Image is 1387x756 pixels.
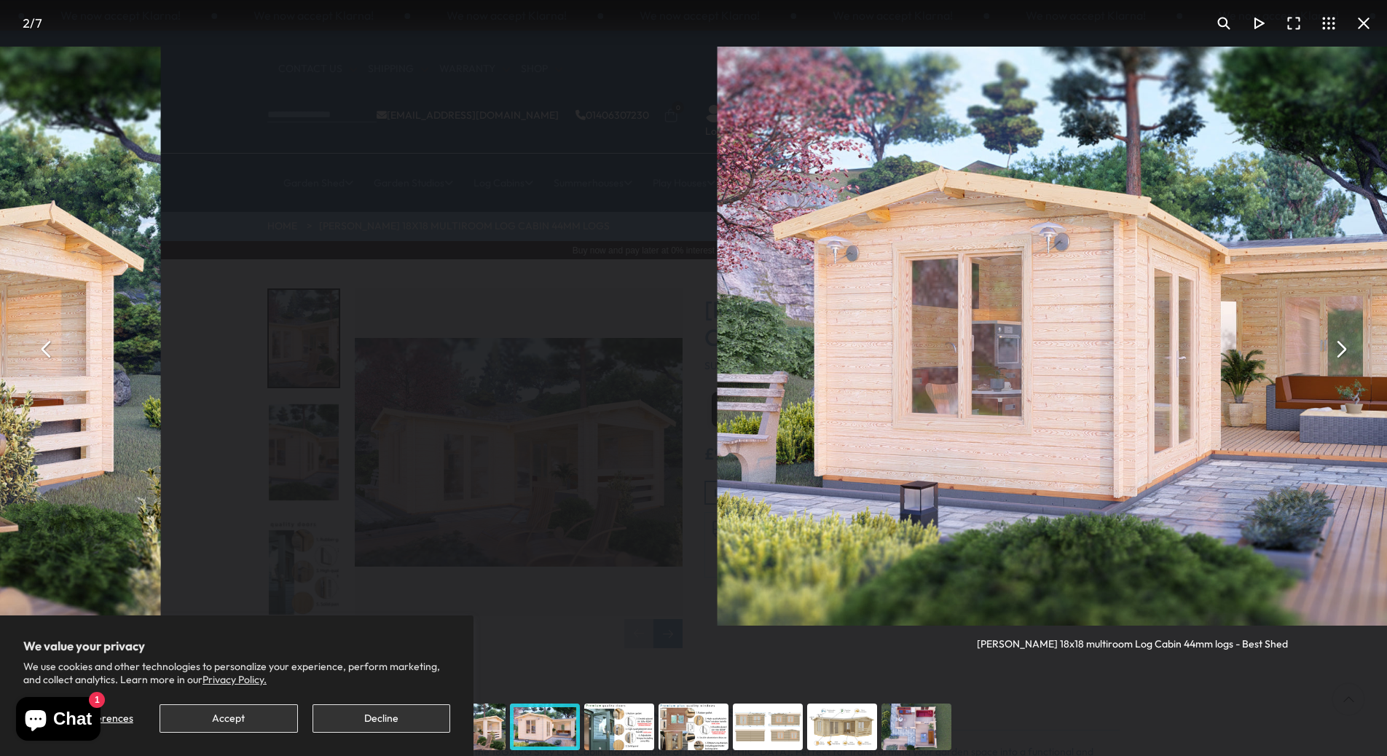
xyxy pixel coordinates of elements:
button: Next [1323,331,1358,366]
span: 2 [23,15,30,31]
div: / [6,6,58,41]
span: 7 [35,15,42,31]
button: Accept [160,704,297,733]
h2: We value your privacy [23,639,450,653]
p: We use cookies and other technologies to personalize your experience, perform marketing, and coll... [23,660,450,686]
a: Privacy Policy. [203,673,267,686]
div: [PERSON_NAME] 18x18 multiroom Log Cabin 44mm logs - Best Shed [977,626,1288,651]
inbox-online-store-chat: Shopify online store chat [12,697,105,744]
button: Close [1346,6,1381,41]
button: Toggle thumbnails [1311,6,1346,41]
button: Previous [29,331,64,366]
button: Decline [313,704,450,733]
button: Toggle zoom level [1206,6,1241,41]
